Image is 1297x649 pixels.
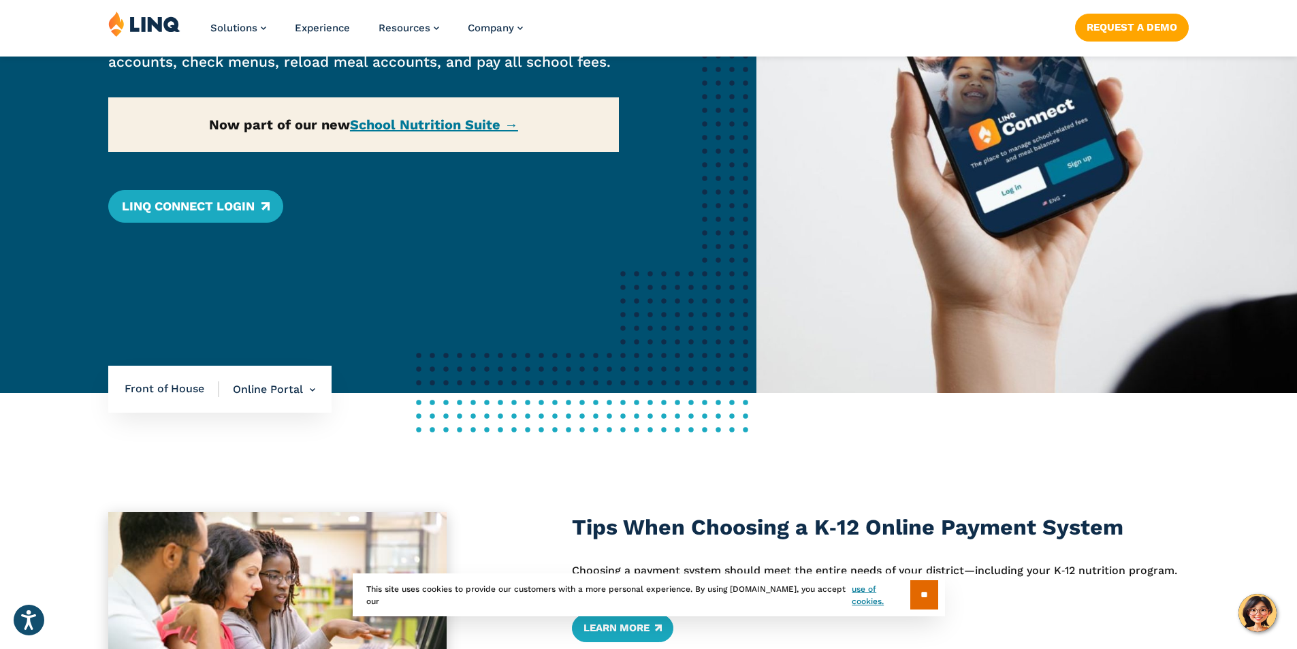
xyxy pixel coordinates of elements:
nav: Button Navigation [1075,11,1189,41]
h3: Tips When Choosing a K‑12 Online Payment System [572,512,1189,543]
button: Hello, have a question? Let’s chat. [1238,594,1277,632]
li: Online Portal [219,366,315,413]
a: School Nutrition Suite → [350,116,518,133]
span: Front of House [125,381,219,396]
a: Experience [295,22,350,34]
span: Resources [379,22,430,34]
a: LINQ Connect Login [108,190,283,223]
a: Company [468,22,523,34]
strong: Now part of our new [209,116,518,133]
a: Request a Demo [1075,14,1189,41]
a: Solutions [210,22,266,34]
a: use of cookies. [852,583,910,607]
nav: Primary Navigation [210,11,523,56]
p: Choosing a payment system should meet the entire needs of your district—including your K‑12 nutri... [572,563,1189,596]
span: Solutions [210,22,257,34]
span: Company [468,22,514,34]
div: This site uses cookies to provide our customers with a more personal experience. By using [DOMAIN... [353,573,945,616]
img: LINQ | K‑12 Software [108,11,180,37]
a: Resources [379,22,439,34]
